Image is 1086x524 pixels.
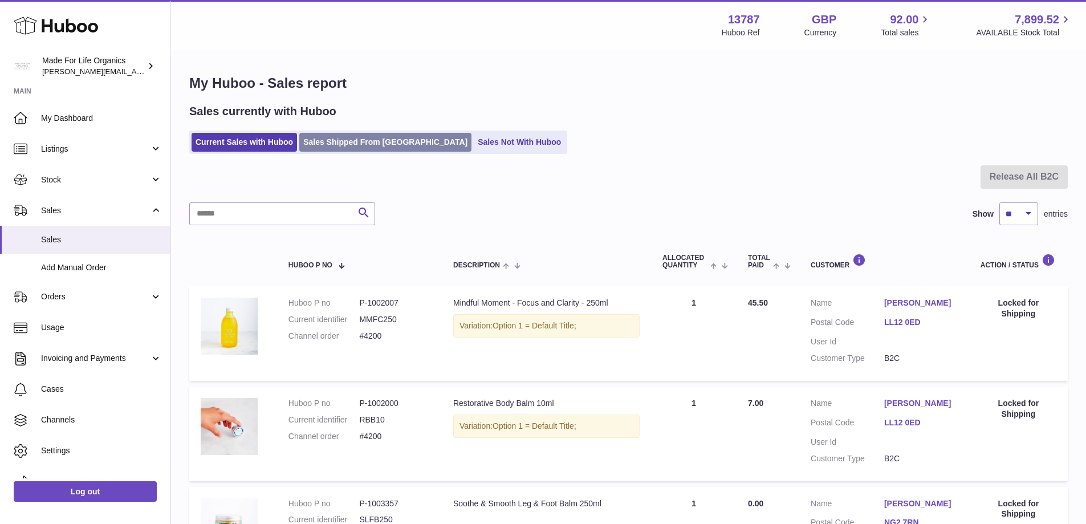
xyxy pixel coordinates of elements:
[811,417,884,431] dt: Postal Code
[288,431,360,442] dt: Channel order
[884,398,958,409] a: [PERSON_NAME]
[811,336,884,347] dt: User Id
[453,398,640,409] div: Restorative Body Balm 10ml
[1015,12,1059,27] span: 7,899.52
[884,417,958,428] a: LL12 0ED
[884,353,958,364] dd: B2C
[41,322,162,333] span: Usage
[1044,209,1068,220] span: entries
[14,481,157,502] a: Log out
[288,331,360,342] dt: Channel order
[812,12,836,27] strong: GBP
[811,437,884,448] dt: User Id
[42,67,290,76] span: [PERSON_NAME][EMAIL_ADDRESS][PERSON_NAME][DOMAIN_NAME]
[651,286,737,381] td: 1
[651,387,737,481] td: 1
[748,298,768,307] span: 45.50
[811,353,884,364] dt: Customer Type
[976,12,1072,38] a: 7,899.52 AVAILABLE Stock Total
[811,453,884,464] dt: Customer Type
[981,254,1056,269] div: Action / Status
[41,144,150,155] span: Listings
[884,317,958,328] a: LL12 0ED
[201,298,258,355] img: mindful-moment--focus-and-clarity--250ml-mmfc250-1.jpg
[881,12,932,38] a: 92.00 Total sales
[201,398,258,455] img: restorative-body-balm-10ml-rbb10-5.jpg
[811,398,884,412] dt: Name
[890,12,918,27] span: 92.00
[884,498,958,509] a: [PERSON_NAME]
[288,398,360,409] dt: Huboo P no
[192,133,297,152] a: Current Sales with Huboo
[748,254,770,269] span: Total paid
[41,415,162,425] span: Channels
[359,298,430,308] dd: P-1002007
[493,421,576,430] span: Option 1 = Default Title;
[14,58,31,75] img: geoff.winwood@madeforlifeorganics.com
[288,314,360,325] dt: Current identifier
[981,398,1056,420] div: Locked for Shipping
[288,415,360,425] dt: Current identifier
[189,104,336,119] h2: Sales currently with Huboo
[41,205,150,216] span: Sales
[973,209,994,220] label: Show
[662,254,707,269] span: ALLOCATED Quantity
[453,298,640,308] div: Mindful Moment - Focus and Clarity - 250ml
[811,298,884,311] dt: Name
[359,331,430,342] dd: #4200
[884,453,958,464] dd: B2C
[359,498,430,509] dd: P-1003357
[359,314,430,325] dd: MMFC250
[881,27,932,38] span: Total sales
[299,133,471,152] a: Sales Shipped From [GEOGRAPHIC_DATA]
[453,415,640,438] div: Variation:
[811,317,884,331] dt: Postal Code
[288,262,332,269] span: Huboo P no
[41,384,162,395] span: Cases
[189,74,1068,92] h1: My Huboo - Sales report
[804,27,837,38] div: Currency
[288,298,360,308] dt: Huboo P no
[748,499,763,508] span: 0.00
[976,27,1072,38] span: AVAILABLE Stock Total
[728,12,760,27] strong: 13787
[41,174,150,185] span: Stock
[811,498,884,512] dt: Name
[884,298,958,308] a: [PERSON_NAME]
[981,298,1056,319] div: Locked for Shipping
[811,254,958,269] div: Customer
[748,399,763,408] span: 7.00
[42,55,145,77] div: Made For Life Organics
[453,314,640,338] div: Variation:
[981,498,1056,520] div: Locked for Shipping
[41,476,162,487] span: Returns
[453,262,500,269] span: Description
[41,353,150,364] span: Invoicing and Payments
[722,27,760,38] div: Huboo Ref
[41,234,162,245] span: Sales
[41,262,162,273] span: Add Manual Order
[359,398,430,409] dd: P-1002000
[288,498,360,509] dt: Huboo P no
[359,431,430,442] dd: #4200
[41,445,162,456] span: Settings
[359,415,430,425] dd: RBB10
[493,321,576,330] span: Option 1 = Default Title;
[453,498,640,509] div: Soothe & Smooth Leg & Foot Balm 250ml
[41,291,150,302] span: Orders
[474,133,565,152] a: Sales Not With Huboo
[41,113,162,124] span: My Dashboard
